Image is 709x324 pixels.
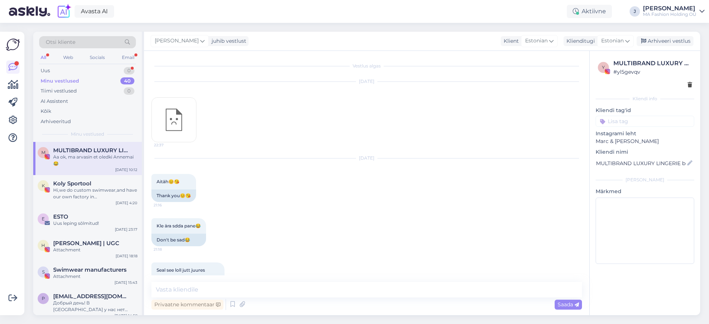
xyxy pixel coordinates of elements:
div: Klient [501,37,519,45]
div: [DATE] 14:58 [114,313,137,318]
span: Estonian [601,37,624,45]
div: Privaatne kommentaar [151,300,223,310]
div: Klienditugi [564,37,595,45]
p: Kliendi nimi [596,148,694,156]
span: [PERSON_NAME] [155,37,199,45]
span: Seal see loll jutt juures [157,267,205,273]
div: [PERSON_NAME] [596,177,694,183]
div: Hi,we do custom swimwear,and have our own factory in [GEOGRAPHIC_DATA]we can custom make samples ... [53,187,137,200]
div: [DATE] [151,78,582,85]
div: 40 [120,77,134,85]
span: 22:37 [154,142,182,148]
div: Email [120,53,136,62]
div: AI Assistent [41,98,68,105]
div: [DATE] 15:43 [114,280,137,285]
div: [DATE] 18:18 [116,253,137,259]
span: ESTO [53,213,68,220]
span: S [42,269,45,275]
div: # yl5gevqv [613,68,692,76]
div: Aktiivne [567,5,612,18]
div: Kliendi info [596,95,694,102]
div: Attachment [53,247,137,253]
span: Helge Kalde | UGC [53,240,119,247]
div: Vestlus algas [151,63,582,69]
div: Arhiveeri vestlus [637,36,693,46]
div: Web [62,53,75,62]
p: Märkmed [596,188,694,195]
div: juhib vestlust [209,37,246,45]
span: Estonian [525,37,548,45]
span: K [42,183,45,188]
span: Koly Sportool [53,180,91,187]
span: M [41,150,45,155]
div: [DATE] 23:17 [115,227,137,232]
span: 21:18 [154,247,181,252]
div: 0 [124,87,134,95]
div: Thank you😊😘 [151,189,196,202]
div: All [39,53,48,62]
p: Instagrami leht [596,130,694,137]
div: Arhiveeritud [41,118,71,125]
span: Minu vestlused [71,131,104,137]
div: Aa ok, ma arvasin et oledki Annemai😂 [53,154,137,167]
div: [DATE] 4:20 [116,200,137,206]
span: MULTIBRAND LUXURY LINGERIE boutique since 1993 [53,147,130,154]
span: Aitäh😊😘 [157,179,179,184]
div: Minu vestlused [41,77,79,85]
span: ppetruska@gmail.com [53,293,130,300]
p: Marc & [PERSON_NAME] [596,137,694,145]
div: Don't be sad😂 [151,234,206,246]
input: Lisa tag [596,116,694,127]
img: Askly Logo [6,38,20,52]
div: [DATE] 10:12 [115,167,137,173]
div: Tiimi vestlused [41,87,77,95]
span: E [42,216,45,222]
div: Socials [88,53,106,62]
div: J [630,6,640,17]
span: y [602,65,605,70]
div: MULTIBRAND LUXURY LINGERIE boutique since [DATE] [613,59,692,68]
div: Kõik [41,108,51,115]
div: [PERSON_NAME] [643,6,696,11]
div: 0 [124,67,134,74]
span: Saada [558,301,579,308]
span: Swimwear manufacturers [53,266,127,273]
div: Uus [41,67,50,74]
span: 21:16 [154,202,181,208]
a: [PERSON_NAME]MA Fashion Holding OÜ [643,6,705,17]
img: explore-ai [56,4,72,19]
span: H [41,243,45,248]
span: Kle ära sdda pane😂 [157,223,201,229]
div: Uus leping sõlmitud! [53,220,137,227]
input: Lisa nimi [596,159,686,167]
div: Attachment [53,273,137,280]
div: MA Fashion Holding OÜ [643,11,696,17]
div: Добрый день! В [GEOGRAPHIC_DATA] у нас нет розничных магазинов, но вы можете заказать у нас в маг... [53,300,137,313]
div: [DATE] [151,155,582,161]
a: Avasta AI [75,5,114,18]
p: Kliendi tag'id [596,107,694,114]
span: Otsi kliente [46,38,75,46]
span: p [42,296,45,301]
